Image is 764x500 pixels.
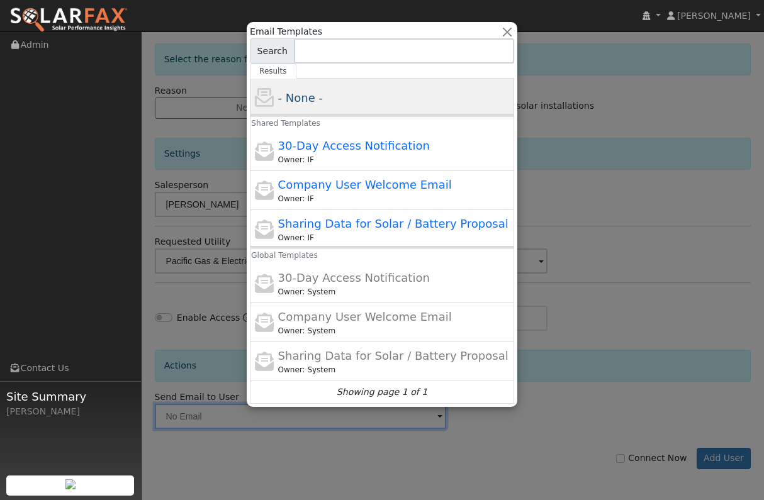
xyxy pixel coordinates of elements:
[278,286,512,297] div: Leroy Coffman
[278,232,512,243] div: Ian Finger
[242,114,260,133] h6: Shared Templates
[278,91,323,104] span: - None -
[250,38,295,64] span: Search
[278,271,430,284] span: 30-Day Access Notification
[278,139,430,152] span: 30-Day Access Notification
[677,11,751,21] span: [PERSON_NAME]
[6,405,135,418] div: [PERSON_NAME]
[250,25,322,38] span: Email Templates
[278,325,512,336] div: Leroy Coffman
[6,388,135,405] span: Site Summary
[242,247,260,265] h6: Global Templates
[278,349,508,362] span: Sharing Data for Solar / Battery Proposal
[278,310,452,323] span: Company User Welcome Email
[337,386,427,399] i: Showing page 1 of 1
[250,64,296,79] a: Results
[278,154,512,165] div: Ian Finger
[65,479,76,489] img: retrieve
[278,364,512,375] div: Leroy Coffman
[278,193,512,204] div: Ian Finger
[9,7,128,33] img: SolarFax
[278,178,452,191] span: Company User Welcome Email
[278,217,508,230] span: Sharing Data for Solar / Battery Proposal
